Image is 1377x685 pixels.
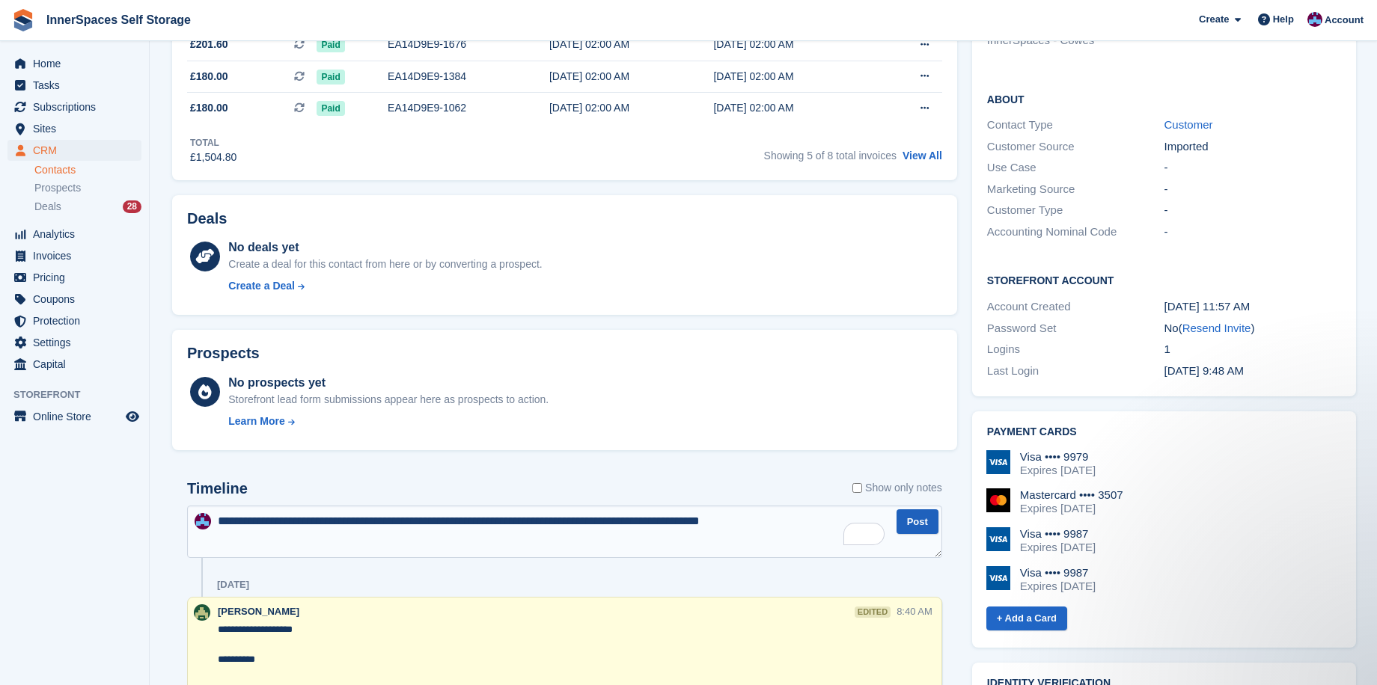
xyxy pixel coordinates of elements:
[228,239,542,257] div: No deals yet
[713,100,878,116] div: [DATE] 02:00 AM
[123,200,141,213] div: 28
[33,245,123,266] span: Invoices
[7,224,141,245] a: menu
[855,606,891,618] div: edited
[1164,320,1342,337] div: No
[228,392,549,408] div: Storefront lead form submissions appear here as prospects to action.
[13,387,149,402] span: Storefront
[34,200,61,214] span: Deals
[986,527,1010,551] img: Visa Logo
[190,69,228,85] span: £180.00
[1182,322,1251,334] a: Resend Invite
[987,32,1164,49] li: InnerSpaces - Cowes
[897,509,938,534] button: Post
[987,363,1164,380] div: Last Login
[713,69,878,85] div: [DATE] 02:00 AM
[1020,566,1096,580] div: Visa •••• 9987
[7,75,141,96] a: menu
[987,341,1164,358] div: Logins
[33,267,123,288] span: Pricing
[852,480,942,496] label: Show only notes
[12,9,34,31] img: stora-icon-8386f47178a22dfd0bd8f6a31ec36ba5ce8667c1dd55bd0f319d3a0aa187defe.svg
[34,163,141,177] a: Contacts
[123,408,141,426] a: Preview store
[388,100,549,116] div: EA14D9E9-1062
[228,278,542,294] a: Create a Deal
[987,272,1341,287] h2: Storefront Account
[1164,364,1244,377] time: 2025-07-17 08:48:46 UTC
[7,140,141,161] a: menu
[897,604,932,618] div: 8:40 AM
[1164,181,1342,198] div: -
[1164,138,1342,156] div: Imported
[7,406,141,427] a: menu
[986,488,1010,512] img: Mastercard Logo
[1307,12,1322,27] img: Paul Allo
[987,181,1164,198] div: Marketing Source
[33,332,123,353] span: Settings
[388,69,549,85] div: EA14D9E9-1384
[1020,488,1123,502] div: Mastercard •••• 3507
[218,606,299,617] span: [PERSON_NAME]
[33,289,123,310] span: Coupons
[33,75,123,96] span: Tasks
[1164,298,1342,316] div: [DATE] 11:57 AM
[317,70,344,85] span: Paid
[33,96,123,117] span: Subscriptions
[7,53,141,74] a: menu
[1164,341,1342,358] div: 1
[1164,118,1213,131] a: Customer
[34,180,141,196] a: Prospects
[1020,541,1096,554] div: Expires [DATE]
[7,289,141,310] a: menu
[987,138,1164,156] div: Customer Source
[228,278,295,294] div: Create a Deal
[228,374,549,392] div: No prospects yet
[1199,12,1229,27] span: Create
[713,37,878,52] div: [DATE] 02:00 AM
[317,101,344,116] span: Paid
[228,414,284,429] div: Learn More
[190,37,228,52] span: £201.60
[194,604,210,621] img: Paula Amey
[986,450,1010,474] img: Visa Logo
[1020,580,1096,593] div: Expires [DATE]
[987,159,1164,176] div: Use Case
[1020,450,1096,464] div: Visa •••• 9979
[549,100,714,116] div: [DATE] 02:00 AM
[190,136,236,150] div: Total
[33,118,123,139] span: Sites
[7,332,141,353] a: menu
[33,406,123,427] span: Online Store
[195,513,211,529] img: Paul Allo
[388,37,549,52] div: EA14D9E9-1676
[187,210,227,227] h2: Deals
[1164,159,1342,176] div: -
[1164,224,1342,241] div: -
[187,345,260,362] h2: Prospects
[986,566,1010,590] img: Visa Logo
[987,202,1164,219] div: Customer Type
[7,96,141,117] a: menu
[852,480,862,496] input: Show only notes
[7,245,141,266] a: menu
[987,117,1164,134] div: Contact Type
[228,257,542,272] div: Create a deal for this contact from here or by converting a prospect.
[903,150,942,162] a: View All
[7,354,141,375] a: menu
[187,506,942,558] textarea: To enrich screen reader interactions, please activate Accessibility in Grammarly extension settings
[40,7,197,32] a: InnerSpaces Self Storage
[987,320,1164,337] div: Password Set
[987,224,1164,241] div: Accounting Nominal Code
[7,310,141,331] a: menu
[34,199,141,215] a: Deals 28
[33,354,123,375] span: Capital
[33,140,123,161] span: CRM
[190,100,228,116] span: £180.00
[987,426,1341,438] h2: Payment cards
[33,224,123,245] span: Analytics
[1179,322,1255,334] span: ( )
[7,118,141,139] a: menu
[33,53,123,74] span: Home
[764,150,897,162] span: Showing 5 of 8 total invoices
